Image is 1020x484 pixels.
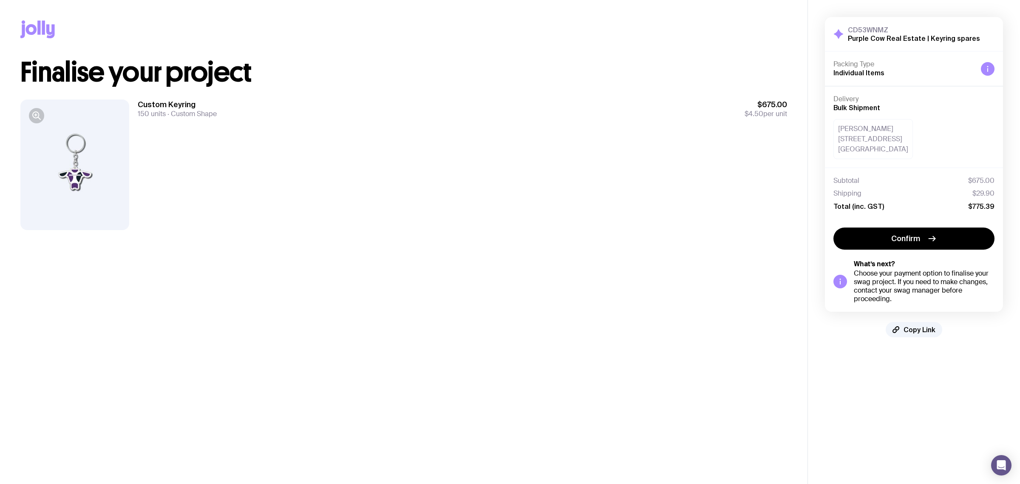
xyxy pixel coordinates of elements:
[848,34,980,43] h2: Purple Cow Real Estate | Keyring spares
[833,228,994,250] button: Confirm
[166,109,217,118] span: Custom Shape
[833,177,859,185] span: Subtotal
[848,26,980,34] h3: CD53WNMZ
[833,69,884,77] span: Individual Items
[833,119,913,159] div: [PERSON_NAME] [STREET_ADDRESS] [GEOGRAPHIC_DATA]
[968,202,994,211] span: $775.39
[833,95,994,103] h4: Delivery
[904,325,935,334] span: Copy Link
[745,100,787,110] span: $675.00
[833,189,861,198] span: Shipping
[745,109,763,118] span: $4.50
[991,455,1011,475] div: Open Intercom Messenger
[20,59,787,86] h1: Finalise your project
[138,100,217,110] h3: Custom Keyring
[833,104,880,111] span: Bulk Shipment
[968,177,994,185] span: $675.00
[854,260,994,268] h5: What’s next?
[138,109,166,118] span: 150 units
[891,233,920,244] span: Confirm
[833,202,884,211] span: Total (inc. GST)
[854,269,994,303] div: Choose your payment option to finalise your swag project. If you need to make changes, contact yo...
[745,110,787,118] span: per unit
[972,189,994,198] span: $29.90
[886,322,942,337] button: Copy Link
[833,60,974,68] h4: Packing Type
